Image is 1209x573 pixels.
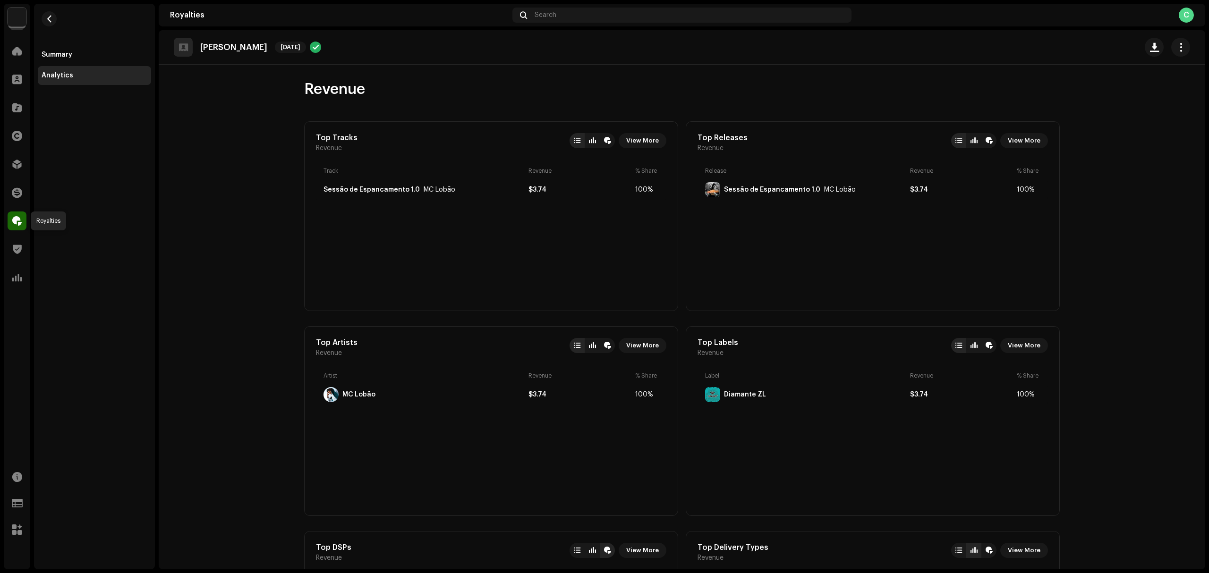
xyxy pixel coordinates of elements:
[724,186,820,194] div: Sessão de Espancamento 1.0
[1008,336,1040,355] span: View More
[698,144,724,152] span: Revenue
[705,372,906,379] div: Label
[42,72,73,79] div: Analytics
[1017,186,1040,194] div: 100%
[626,131,659,150] span: View More
[316,554,342,562] span: Revenue
[1000,338,1048,353] button: View More
[705,167,906,175] div: Release
[910,186,1013,194] div: $3.74
[535,11,556,19] span: Search
[705,387,720,402] img: a6dc5dd7-1135-4602-8ea8-02b200291111
[342,391,375,398] div: MC Lobão
[635,186,659,194] div: 100%
[42,51,72,59] div: Summary
[316,144,342,152] span: Revenue
[698,349,724,357] span: Revenue
[8,8,26,26] img: 730b9dfe-18b5-4111-b483-f30b0c182d82
[304,80,365,99] span: Revenue
[528,372,631,379] div: Revenue
[38,45,151,64] re-m-nav-item: Summary
[698,338,738,347] div: Top Labels
[528,167,631,175] div: Revenue
[635,372,659,379] div: % Share
[1008,131,1040,150] span: View More
[324,186,420,194] div: Sessão de Espancamento 1.0
[324,387,339,402] img: af639283-d2a2-4e9d-87e9-d5efe6f80f27
[424,186,455,194] div: Sessão de Espancamento 1.0
[1017,372,1040,379] div: % Share
[910,372,1013,379] div: Revenue
[316,338,358,347] div: Top Artists
[698,133,748,143] div: Top Releases
[698,554,724,562] span: Revenue
[724,391,766,398] div: Diamante ZL
[635,167,659,175] div: % Share
[910,167,1013,175] div: Revenue
[275,42,306,53] span: [DATE]
[635,391,659,398] div: 100%
[528,391,631,398] div: $3.74
[324,372,525,379] div: Artist
[170,11,509,19] div: Royalties
[1000,543,1048,558] button: View More
[824,186,856,194] div: Sessão de Espancamento 1.0
[626,541,659,560] span: View More
[626,336,659,355] span: View More
[316,349,342,357] span: Revenue
[1017,391,1040,398] div: 100%
[619,133,666,148] button: View More
[200,42,267,52] p: [PERSON_NAME]
[1179,8,1194,23] div: C
[528,186,631,194] div: $3.74
[619,338,666,353] button: View More
[910,391,1013,398] div: $3.74
[324,167,525,175] div: Track
[705,182,720,197] img: dcf78ab2-2acf-45b7-b363-4b2e09c29553
[38,66,151,85] re-m-nav-item: Analytics
[698,543,768,552] div: Top Delivery Types
[1008,541,1040,560] span: View More
[619,543,666,558] button: View More
[1000,133,1048,148] button: View More
[316,543,351,552] div: Top DSPs
[1017,167,1040,175] div: % Share
[316,133,358,143] div: Top Tracks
